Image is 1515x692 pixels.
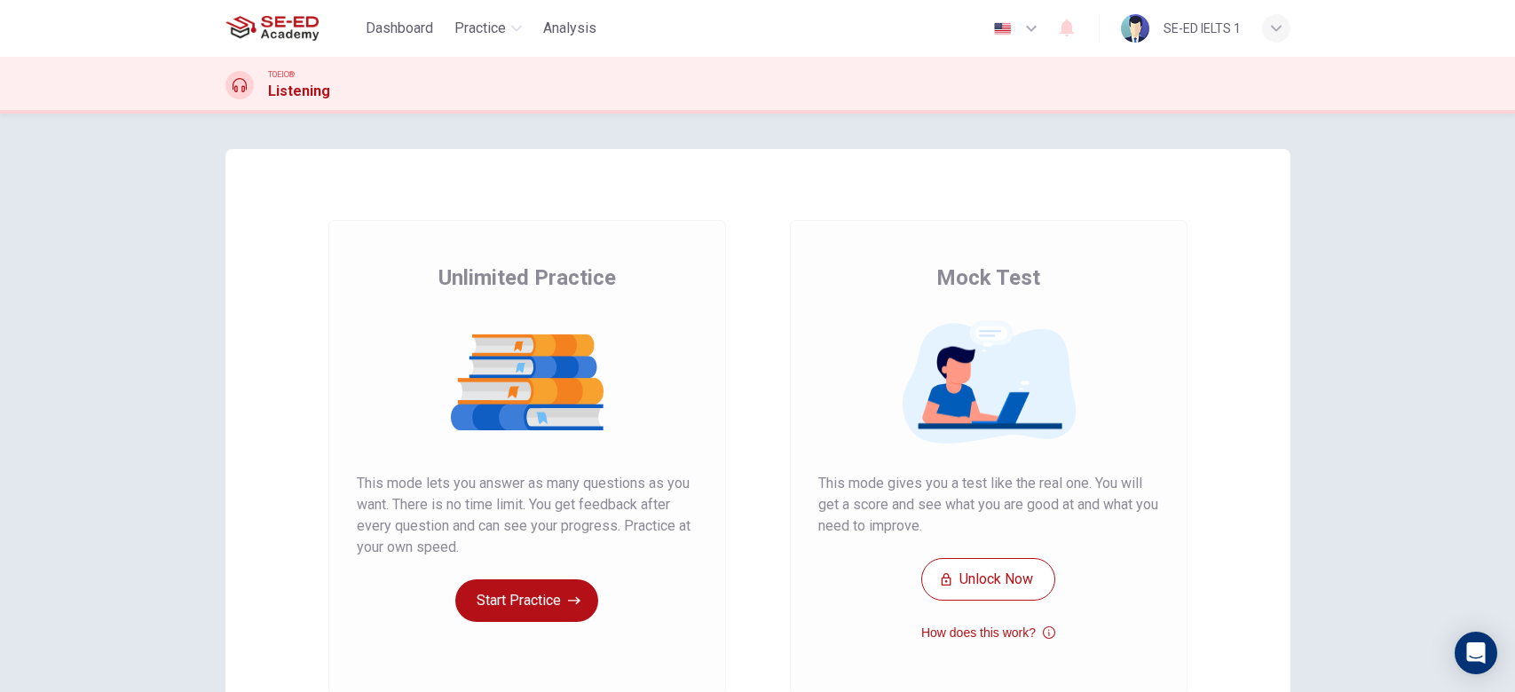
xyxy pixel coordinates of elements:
[1455,632,1497,674] div: Open Intercom Messenger
[268,68,295,81] span: TOEIC®
[921,622,1055,643] button: How does this work?
[366,18,433,39] span: Dashboard
[921,558,1055,601] button: Unlock Now
[225,11,319,46] img: SE-ED Academy logo
[1121,14,1149,43] img: Profile picture
[536,12,604,44] button: Analysis
[438,263,616,292] span: Unlimited Practice
[543,18,596,39] span: Analysis
[447,12,529,44] button: Practice
[818,473,1159,537] span: This mode gives you a test like the real one. You will get a score and see what you are good at a...
[936,263,1040,292] span: Mock Test
[359,12,440,44] button: Dashboard
[1164,18,1241,39] div: SE-ED IELTS 1
[225,11,359,46] a: SE-ED Academy logo
[991,22,1014,35] img: en
[454,18,506,39] span: Practice
[268,81,330,102] h1: Listening
[357,473,698,558] span: This mode lets you answer as many questions as you want. There is no time limit. You get feedback...
[455,579,598,622] button: Start Practice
